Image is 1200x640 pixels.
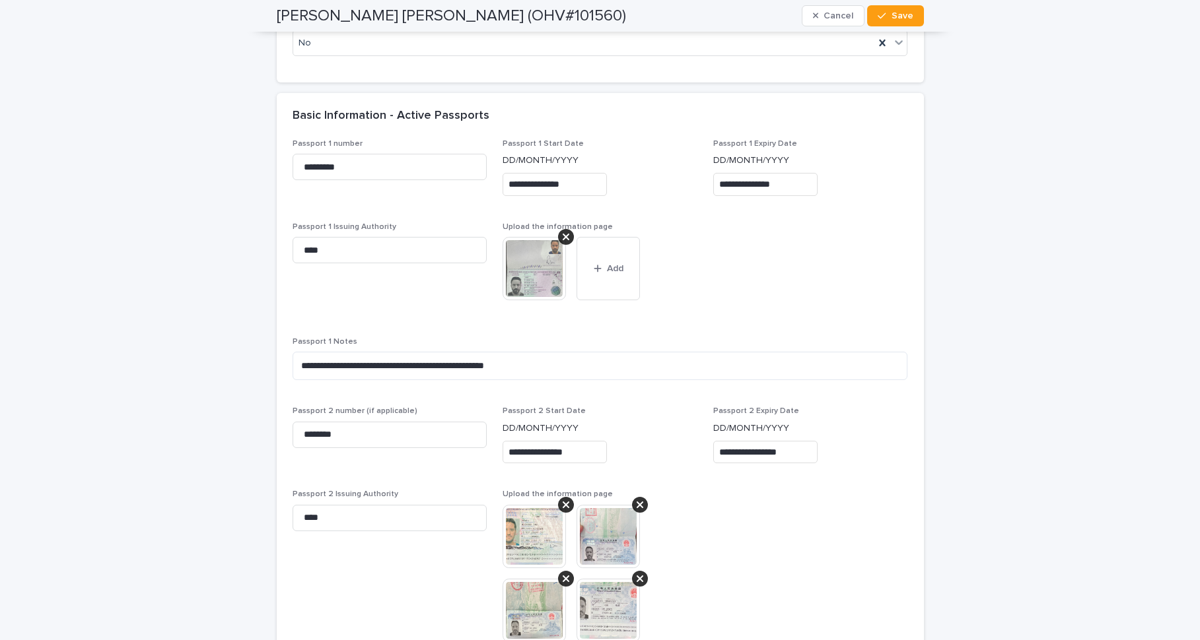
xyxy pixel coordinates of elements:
span: Passport 1 Expiry Date [713,140,797,148]
h2: Basic Information - Active Passports [293,109,489,123]
h2: [PERSON_NAME] [PERSON_NAME] (OHV#101560) [277,7,626,26]
p: DD/MONTH/YYYY [713,154,908,168]
span: Passport 2 Start Date [503,407,586,415]
span: Passport 1 Issuing Authority [293,223,396,231]
span: Passport 1 Notes [293,338,357,346]
span: Passport 2 Issuing Authority [293,490,398,498]
p: DD/MONTH/YYYY [503,422,697,435]
button: Add [577,237,640,300]
span: Cancel [824,11,853,20]
span: Save [892,11,913,20]
span: No [299,36,311,50]
span: Passport 1 number [293,140,363,148]
button: Cancel [802,5,865,26]
p: DD/MONTH/YYYY [503,154,697,168]
span: Passport 2 number (if applicable) [293,407,417,415]
p: DD/MONTH/YYYY [713,422,908,435]
span: Passport 2 Expiry Date [713,407,799,415]
span: Upload the information page [503,223,613,231]
span: Passport 1 Start Date [503,140,584,148]
span: Upload the information page [503,490,613,498]
span: Add [607,264,623,273]
button: Save [867,5,923,26]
